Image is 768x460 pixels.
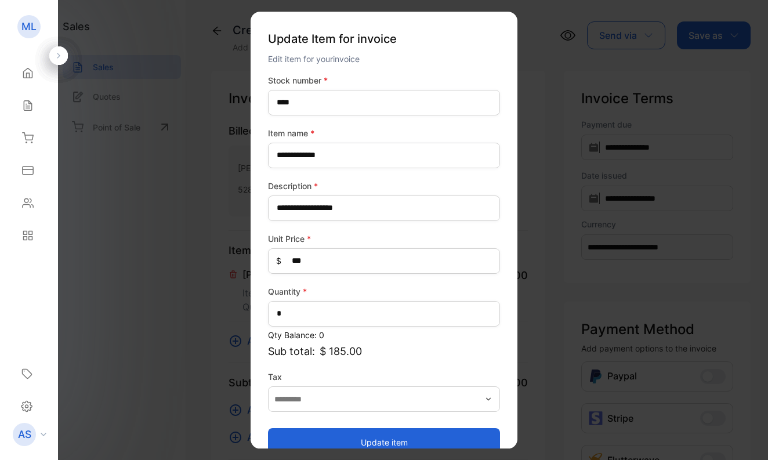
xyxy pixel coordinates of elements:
[268,343,500,359] p: Sub total:
[268,329,500,341] p: Qty Balance: 0
[320,343,362,359] span: $ 185.00
[18,427,31,442] p: AS
[268,180,500,192] label: Description
[268,127,500,139] label: Item name
[268,428,500,456] button: Update item
[268,54,360,64] span: Edit item for your invoice
[268,74,500,86] label: Stock number
[268,371,500,383] label: Tax
[268,285,500,298] label: Quantity
[9,5,44,39] button: Open LiveChat chat widget
[21,19,37,34] p: ML
[268,26,500,52] p: Update Item for invoice
[268,233,500,245] label: Unit Price
[276,255,281,267] span: $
